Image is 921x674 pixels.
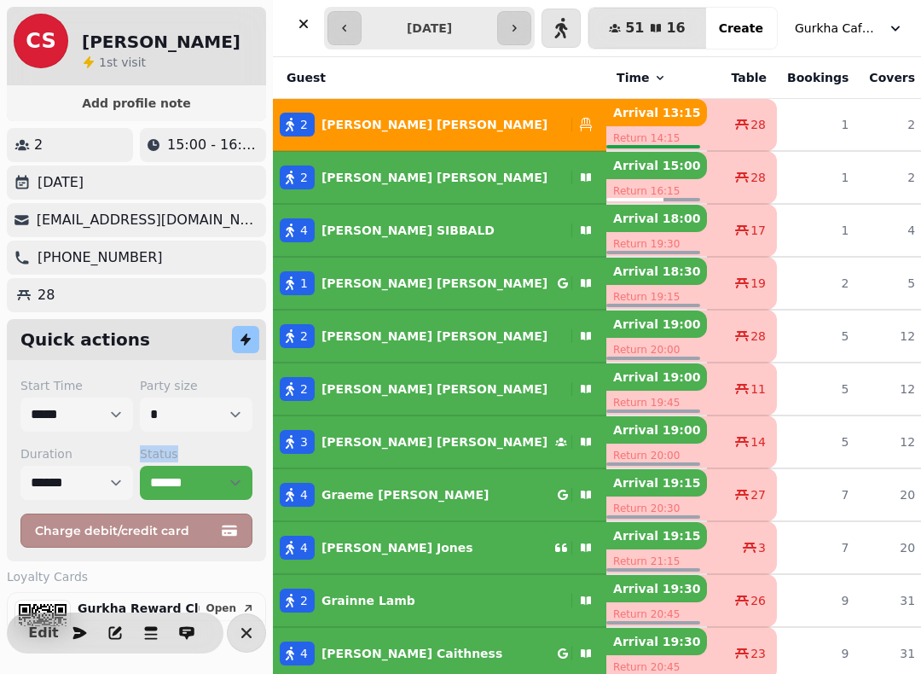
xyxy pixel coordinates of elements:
p: [DATE] [38,172,84,193]
p: Arrival 13:15 [606,99,707,126]
p: Arrival 19:15 [606,522,707,549]
p: Return 14:15 [606,126,707,150]
button: 4[PERSON_NAME] SIBBALD [273,210,606,251]
p: Arrival 19:00 [606,363,707,391]
span: 23 [750,645,766,662]
span: 4 [300,539,308,556]
p: [PERSON_NAME] Jones [321,539,473,556]
span: CS [26,31,55,51]
span: 3 [300,433,308,450]
p: Arrival 19:15 [606,469,707,497]
span: 28 [750,116,766,133]
td: 5 [777,363,859,415]
span: Create [719,22,763,34]
p: Arrival 19:30 [606,628,707,655]
p: Arrival 19:00 [606,311,707,338]
span: Gurkha Cafe & Restauarant [795,20,880,37]
span: 19 [750,275,766,292]
h2: [PERSON_NAME] [82,30,240,54]
label: Duration [20,445,133,462]
button: Create [705,8,777,49]
span: Edit [33,626,54,640]
span: 51 [625,21,644,35]
h2: Quick actions [20,328,150,352]
p: Arrival 18:30 [606,258,707,285]
span: 2 [300,381,308,398]
p: Arrival 19:00 [606,416,707,444]
span: 2 [300,328,308,345]
td: 5 [777,310,859,363]
p: [EMAIL_ADDRESS][DOMAIN_NAME] [37,210,259,230]
button: 1[PERSON_NAME] [PERSON_NAME] [273,263,606,304]
p: Return 19:15 [606,285,707,309]
td: 1 [777,204,859,257]
span: 2 [300,592,308,609]
td: 7 [777,521,859,574]
button: 2Grainne Lamb [273,580,606,621]
p: Return 20:00 [606,444,707,468]
p: Return 20:45 [606,602,707,626]
p: 15:00 - 16:15 [167,135,259,155]
span: 1 [99,55,107,69]
p: Graeme [PERSON_NAME] [321,486,489,503]
p: Return 20:30 [606,497,707,520]
p: Return 20:00 [606,338,707,362]
label: Status [140,445,252,462]
td: 1 [777,151,859,204]
p: 2 [34,135,43,155]
p: [PERSON_NAME] [PERSON_NAME] [321,381,547,398]
span: 4 [300,486,308,503]
span: Add profile note [27,97,246,109]
p: Grainne Lamb [321,592,415,609]
button: 2[PERSON_NAME] [PERSON_NAME] [273,316,606,357]
p: [PERSON_NAME] [PERSON_NAME] [321,116,547,133]
button: 3[PERSON_NAME] [PERSON_NAME] [273,421,606,462]
p: Return 19:30 [606,232,707,256]
label: Start Time [20,377,133,394]
button: 2[PERSON_NAME] [PERSON_NAME] [273,157,606,198]
p: Arrival 18:00 [606,205,707,232]
p: Return 19:45 [606,391,707,415]
span: 11 [750,381,766,398]
p: Arrival 15:00 [606,152,707,179]
button: Add profile note [14,92,259,114]
td: 5 [777,415,859,468]
span: 4 [300,645,308,662]
button: 4Graeme [PERSON_NAME] [273,474,606,515]
p: [PHONE_NUMBER] [38,247,163,268]
span: 2 [300,116,308,133]
span: 14 [750,433,766,450]
button: 2[PERSON_NAME] [PERSON_NAME] [273,369,606,410]
span: 4 [300,222,308,239]
button: Open [200,600,262,617]
p: Return 21:15 [606,549,707,573]
button: 5116 [588,8,706,49]
button: Gurkha Cafe & Restauarant [785,13,914,44]
td: 9 [777,574,859,627]
th: Bookings [777,57,859,99]
span: 28 [750,169,766,186]
th: Guest [273,57,606,99]
p: visit [99,54,146,71]
p: Gurkha Reward Club [78,600,200,617]
span: st [107,55,121,69]
p: [PERSON_NAME] SIBBALD [321,222,495,239]
p: [PERSON_NAME] [PERSON_NAME] [321,275,547,292]
span: Loyalty Cards [7,568,88,585]
span: 17 [750,222,766,239]
button: Charge debit/credit card [20,514,252,548]
p: 28 [38,285,55,305]
td: 2 [777,257,859,310]
p: [PERSON_NAME] [PERSON_NAME] [321,169,547,186]
td: 1 [777,99,859,152]
td: 7 [777,468,859,521]
label: Party size [140,377,252,394]
span: 3 [758,539,766,556]
p: Arrival 19:30 [606,575,707,602]
span: Charge debit/credit card [35,525,217,537]
p: [PERSON_NAME] [PERSON_NAME] [321,433,547,450]
span: Time [617,69,649,86]
span: 28 [750,328,766,345]
p: [PERSON_NAME] [PERSON_NAME] [321,328,547,345]
span: Open [206,603,236,613]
